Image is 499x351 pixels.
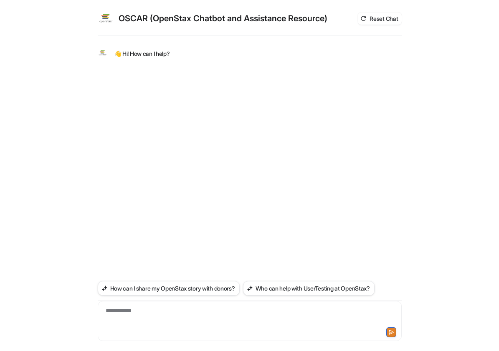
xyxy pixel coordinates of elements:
p: 👋 Hi! How can I help? [114,49,170,59]
button: How can I share my OpenStax story with donors? [98,281,240,296]
h2: OSCAR (OpenStax Chatbot and Assistance Resource) [119,13,327,24]
button: Who can help with UserTesting at OpenStax? [243,281,375,296]
button: Reset Chat [358,13,401,25]
img: Widget [98,10,114,27]
img: Widget [98,48,108,58]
